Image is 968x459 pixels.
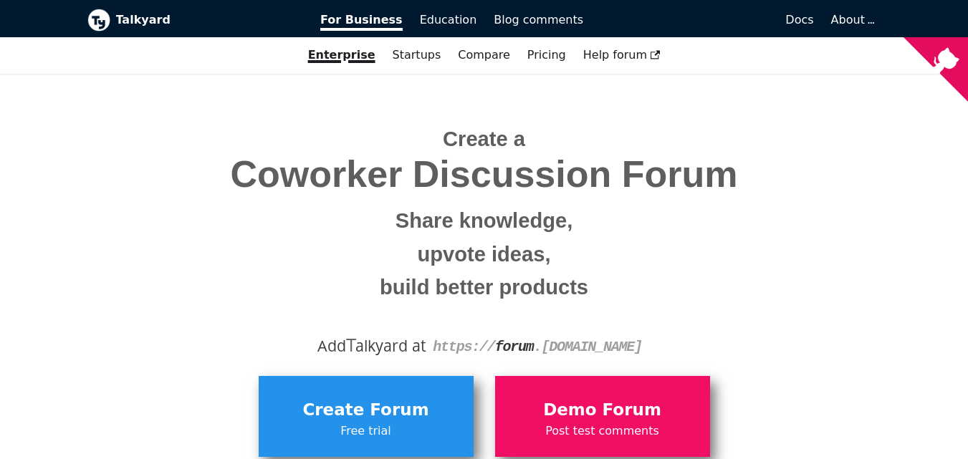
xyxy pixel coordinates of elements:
code: https:// . [DOMAIN_NAME] [433,339,642,355]
small: upvote ideas, [98,238,871,271]
small: build better products [98,271,871,304]
span: Post test comments [502,422,703,440]
div: Add alkyard at [98,334,871,358]
a: About [831,13,873,26]
span: Education [420,13,477,26]
a: Docs [592,8,823,32]
span: Create Forum [266,397,466,424]
b: Talkyard [116,11,301,29]
span: For Business [320,13,403,31]
span: Help forum [583,48,661,62]
small: Share knowledge, [98,204,871,238]
span: Docs [785,13,813,26]
span: Blog comments [494,13,583,26]
a: Compare [458,48,510,62]
a: Education [411,8,486,32]
span: Free trial [266,422,466,440]
a: Talkyard logoTalkyard [87,9,301,32]
span: Coworker Discussion Forum [98,154,871,195]
span: Create a [443,127,525,150]
a: Help forum [575,43,669,67]
a: Blog comments [485,8,592,32]
strong: forum [495,339,534,355]
a: Enterprise [299,43,384,67]
span: T [346,332,356,357]
a: Demo ForumPost test comments [495,376,710,456]
a: Startups [384,43,450,67]
a: Pricing [519,43,575,67]
a: Create ForumFree trial [259,376,474,456]
a: For Business [312,8,411,32]
span: Demo Forum [502,397,703,424]
img: Talkyard logo [87,9,110,32]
